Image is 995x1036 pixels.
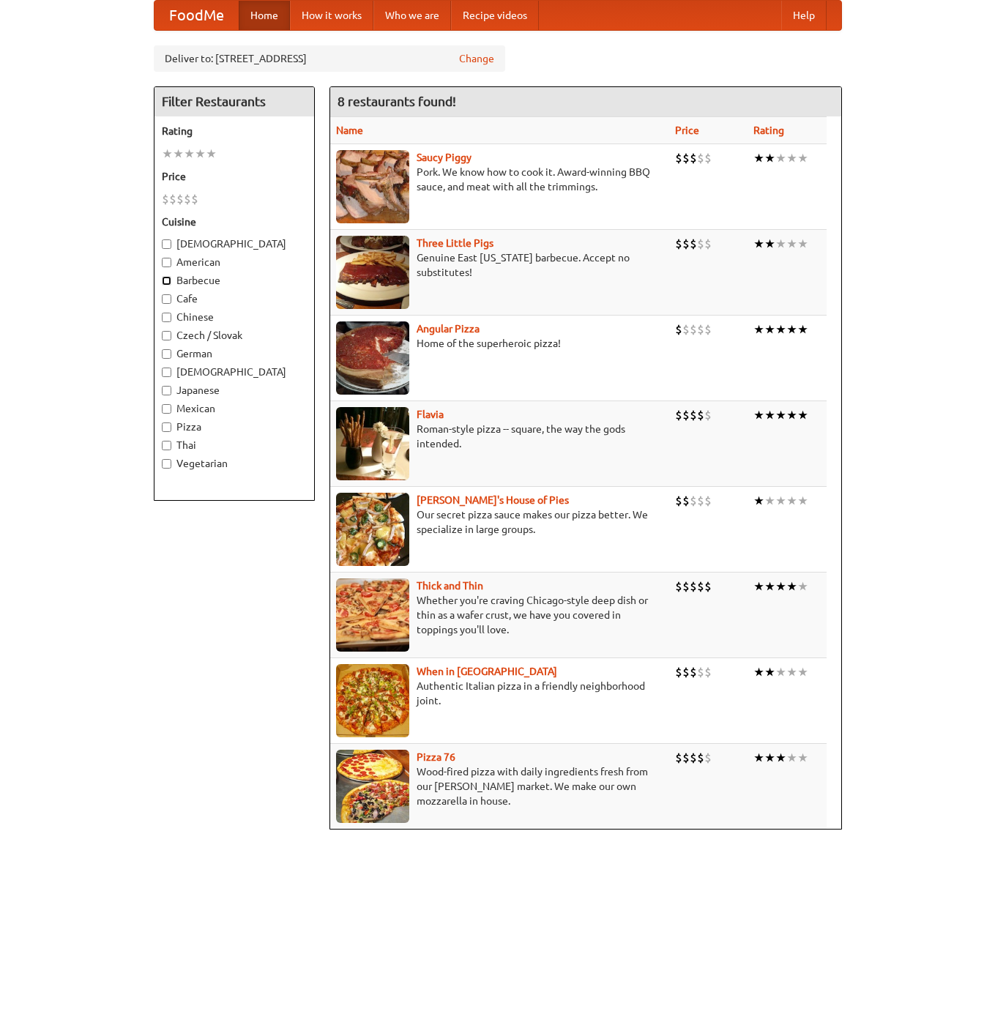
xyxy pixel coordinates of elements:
[775,407,786,423] li: ★
[775,578,786,595] li: ★
[675,124,699,136] a: Price
[336,664,409,737] img: wheninrome.jpg
[775,150,786,166] li: ★
[704,493,712,509] li: $
[682,236,690,252] li: $
[690,236,697,252] li: $
[786,750,797,766] li: ★
[697,664,704,680] li: $
[162,349,171,359] input: German
[797,578,808,595] li: ★
[176,191,184,207] li: $
[451,1,539,30] a: Recipe videos
[704,236,712,252] li: $
[162,258,171,267] input: American
[690,750,697,766] li: $
[697,407,704,423] li: $
[704,321,712,338] li: $
[373,1,451,30] a: Who we are
[336,336,664,351] p: Home of the superheroic pizza!
[764,150,775,166] li: ★
[786,236,797,252] li: ★
[336,250,664,280] p: Genuine East [US_STATE] barbecue. Accept no substitutes!
[764,236,775,252] li: ★
[184,191,191,207] li: $
[764,493,775,509] li: ★
[184,146,195,162] li: ★
[797,321,808,338] li: ★
[764,664,775,680] li: ★
[764,321,775,338] li: ★
[336,764,664,808] p: Wood-fired pizza with daily ingredients fresh from our [PERSON_NAME] market. We make our own mozz...
[775,750,786,766] li: ★
[690,407,697,423] li: $
[704,750,712,766] li: $
[162,404,171,414] input: Mexican
[162,365,307,379] label: [DEMOGRAPHIC_DATA]
[675,750,682,766] li: $
[417,152,472,163] a: Saucy Piggy
[162,420,307,434] label: Pizza
[786,493,797,509] li: ★
[675,493,682,509] li: $
[336,750,409,823] img: pizza76.jpg
[690,578,697,595] li: $
[162,294,171,304] input: Cafe
[336,150,409,223] img: saucy.jpg
[336,679,664,708] p: Authentic Italian pizza in a friendly neighborhood joint.
[682,407,690,423] li: $
[162,456,307,471] label: Vegetarian
[753,493,764,509] li: ★
[753,578,764,595] li: ★
[162,459,171,469] input: Vegetarian
[675,321,682,338] li: $
[697,493,704,509] li: $
[682,750,690,766] li: $
[162,191,169,207] li: $
[417,409,444,420] b: Flavia
[336,407,409,480] img: flavia.jpg
[697,750,704,766] li: $
[417,666,557,677] a: When in [GEOGRAPHIC_DATA]
[417,580,483,592] b: Thick and Thin
[775,664,786,680] li: ★
[697,236,704,252] li: $
[336,593,664,637] p: Whether you're craving Chicago-style deep dish or thin as a wafer crust, we have you covered in t...
[764,407,775,423] li: ★
[704,407,712,423] li: $
[704,150,712,166] li: $
[753,236,764,252] li: ★
[682,664,690,680] li: $
[675,407,682,423] li: $
[173,146,184,162] li: ★
[162,313,171,322] input: Chinese
[162,310,307,324] label: Chinese
[336,165,664,194] p: Pork. We know how to cook it. Award-winning BBQ sauce, and meat with all the trimmings.
[797,493,808,509] li: ★
[764,578,775,595] li: ★
[154,1,239,30] a: FoodMe
[206,146,217,162] li: ★
[675,578,682,595] li: $
[704,578,712,595] li: $
[417,494,569,506] a: [PERSON_NAME]'s House of Pies
[786,664,797,680] li: ★
[682,321,690,338] li: $
[675,236,682,252] li: $
[682,578,690,595] li: $
[675,150,682,166] li: $
[697,321,704,338] li: $
[690,664,697,680] li: $
[682,493,690,509] li: $
[162,236,307,251] label: [DEMOGRAPHIC_DATA]
[690,321,697,338] li: $
[338,94,456,108] ng-pluralize: 8 restaurants found!
[154,87,314,116] h4: Filter Restaurants
[162,328,307,343] label: Czech / Slovak
[191,191,198,207] li: $
[162,255,307,269] label: American
[162,422,171,432] input: Pizza
[690,150,697,166] li: $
